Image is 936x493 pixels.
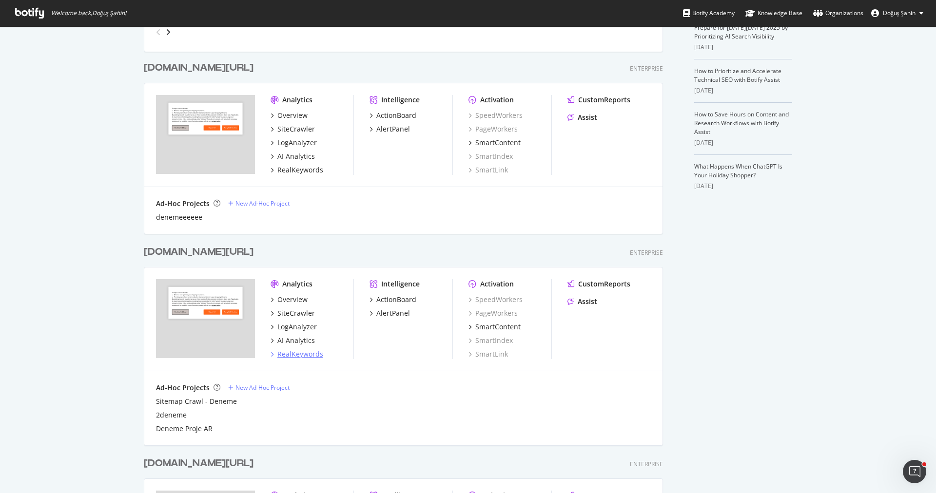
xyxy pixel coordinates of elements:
div: [DATE] [694,43,792,52]
a: PageWorkers [468,124,518,134]
a: SmartLink [468,349,508,359]
a: New Ad-Hoc Project [228,383,290,392]
div: Knowledge Base [745,8,802,18]
span: Welcome back, Doğuş Şahin ! [51,9,126,17]
a: denemeeeeee [156,212,202,222]
div: SiteCrawler [277,124,315,134]
div: Enterprise [630,248,663,257]
div: LogAnalyzer [277,322,317,332]
a: AlertPanel [370,308,410,318]
div: AlertPanel [376,124,410,134]
div: Overview [277,295,308,304]
div: RealKeywords [277,349,323,359]
div: [DOMAIN_NAME][URL] [144,61,253,75]
a: What Happens When ChatGPT Is Your Holiday Shopper? [694,162,782,179]
a: SmartLink [468,165,508,175]
div: RealKeywords [277,165,323,175]
button: Doğuş Şahin [863,5,931,21]
div: Ad-Hoc Projects [156,383,210,393]
div: [DATE] [694,86,792,95]
a: [DOMAIN_NAME][URL] [144,61,257,75]
a: 2deneme [156,410,187,420]
img: trendyol.com/ar [156,279,255,358]
div: Assist [578,113,597,122]
div: CustomReports [578,279,630,289]
a: RealKeywords [271,165,323,175]
div: LogAnalyzer [277,138,317,148]
a: How to Save Hours on Content and Research Workflows with Botify Assist [694,110,789,136]
a: SmartIndex [468,336,513,345]
div: CustomReports [578,95,630,105]
div: Intelligence [381,95,420,105]
a: LogAnalyzer [271,322,317,332]
div: Activation [480,279,514,289]
a: [DOMAIN_NAME][URL] [144,245,257,259]
a: [DOMAIN_NAME][URL] [144,456,257,471]
div: angle-left [152,24,165,40]
div: Enterprise [630,460,663,468]
div: Organizations [813,8,863,18]
a: ActionBoard [370,295,416,304]
a: SiteCrawler [271,124,315,134]
div: SiteCrawler [277,308,315,318]
a: AlertPanel [370,124,410,134]
a: Prepare for [DATE][DATE] 2025 by Prioritizing AI Search Visibility [694,23,788,40]
div: ActionBoard [376,295,416,304]
div: Analytics [282,279,312,289]
div: [DOMAIN_NAME][URL] [144,456,253,471]
div: AI Analytics [277,336,315,345]
a: Overview [271,295,308,304]
div: Intelligence [381,279,420,289]
a: RealKeywords [271,349,323,359]
div: [DOMAIN_NAME][URL] [144,245,253,259]
a: SpeedWorkers [468,295,523,304]
a: Sitemap Crawl - Deneme [156,397,237,406]
div: New Ad-Hoc Project [235,383,290,392]
a: SmartContent [468,138,521,148]
a: CustomReports [567,279,630,289]
div: Overview [277,111,308,120]
a: SmartContent [468,322,521,332]
div: Activation [480,95,514,105]
div: AlertPanel [376,308,410,318]
div: Ad-Hoc Projects [156,199,210,209]
a: ActionBoard [370,111,416,120]
a: New Ad-Hoc Project [228,199,290,208]
a: LogAnalyzer [271,138,317,148]
div: [DATE] [694,182,792,190]
div: ActionBoard [376,111,416,120]
div: Assist [578,297,597,306]
div: SmartContent [475,322,521,332]
a: SiteCrawler [271,308,315,318]
a: CustomReports [567,95,630,105]
div: angle-right [165,27,172,37]
div: [DATE] [694,138,792,147]
a: How to Prioritize and Accelerate Technical SEO with Botify Assist [694,67,781,84]
div: Botify Academy [683,8,735,18]
a: Assist [567,113,597,122]
a: PageWorkers [468,308,518,318]
img: trendyol.com/ro [156,95,255,174]
a: Overview [271,111,308,120]
a: SpeedWorkers [468,111,523,120]
a: Assist [567,297,597,306]
iframe: Intercom live chat [903,460,926,483]
div: AI Analytics [277,152,315,161]
div: SmartContent [475,138,521,148]
a: SmartIndex [468,152,513,161]
a: AI Analytics [271,152,315,161]
span: Doğuş Şahin [883,9,916,17]
a: Deneme Proje AR [156,424,213,434]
